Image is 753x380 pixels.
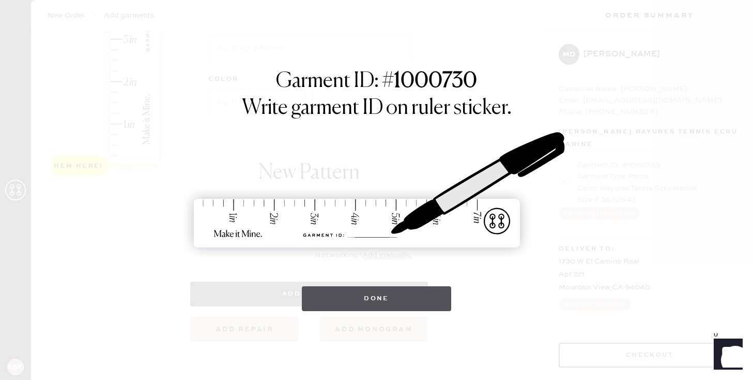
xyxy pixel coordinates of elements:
h1: Garment ID: # [276,69,477,96]
img: ruler-sticker-sharpie.svg [183,105,571,276]
h1: Write garment ID on ruler sticker. [242,96,512,121]
button: Done [302,286,451,311]
strong: 1000730 [394,71,477,92]
iframe: Front Chat [704,333,748,378]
